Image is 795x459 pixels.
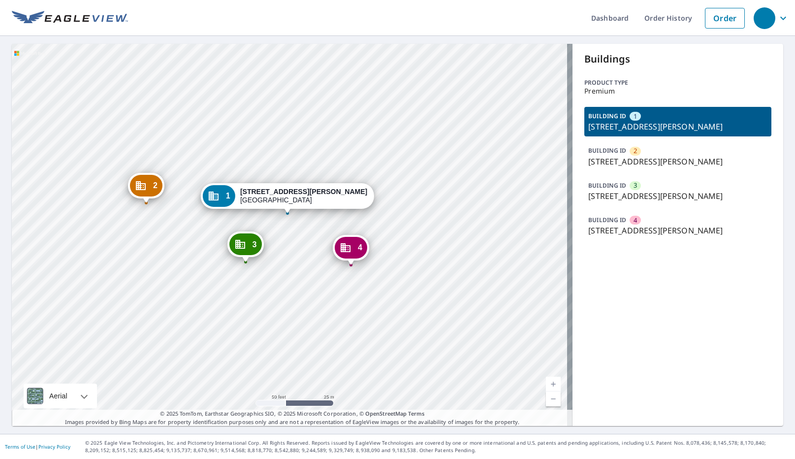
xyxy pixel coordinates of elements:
[5,444,70,450] p: |
[5,443,35,450] a: Terms of Use
[12,11,128,26] img: EV Logo
[153,182,158,189] span: 2
[160,410,424,418] span: © 2025 TomTom, Earthstar Geographics SIO, © 2025 Microsoft Corporation, ©
[705,8,745,29] a: Order
[365,410,407,417] a: OpenStreetMap
[46,384,70,408] div: Aerial
[85,439,790,454] p: © 2025 Eagle View Technologies, Inc. and Pictometry International Corp. All Rights Reserved. Repo...
[588,216,626,224] p: BUILDING ID
[333,235,369,265] div: Dropped pin, building 4, Commercial property, 2020 Wells Rd Orange Park, FL 32073
[588,190,767,202] p: [STREET_ADDRESS][PERSON_NAME]
[12,410,572,426] p: Images provided by Bing Maps are for property identification purposes only and are not a represen...
[358,244,362,251] span: 4
[240,188,367,204] div: [GEOGRAPHIC_DATA]
[588,156,767,167] p: [STREET_ADDRESS][PERSON_NAME]
[584,78,771,87] p: Product type
[634,112,637,121] span: 1
[588,225,767,236] p: [STREET_ADDRESS][PERSON_NAME]
[226,192,230,199] span: 1
[240,188,367,196] strong: [STREET_ADDRESS][PERSON_NAME]
[227,231,264,262] div: Dropped pin, building 3, Commercial property, 2020 Wells Rd Orange Park, FL 32073
[588,181,626,190] p: BUILDING ID
[634,216,637,225] span: 4
[24,384,97,408] div: Aerial
[588,121,767,132] p: [STREET_ADDRESS][PERSON_NAME]
[546,392,561,406] a: Current Level 19, Zoom Out
[588,146,626,155] p: BUILDING ID
[634,146,637,156] span: 2
[128,173,164,203] div: Dropped pin, building 2, Commercial property, 2020 Wells Rd Orange Park, FL 32073
[584,87,771,95] p: Premium
[588,112,626,120] p: BUILDING ID
[38,443,70,450] a: Privacy Policy
[408,410,424,417] a: Terms
[584,52,771,66] p: Buildings
[253,241,257,248] span: 3
[634,181,637,190] span: 3
[546,377,561,392] a: Current Level 19, Zoom In
[201,183,374,214] div: Dropped pin, building 1, Commercial property, 2020 Wells Rd Orange Park, FL 32073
